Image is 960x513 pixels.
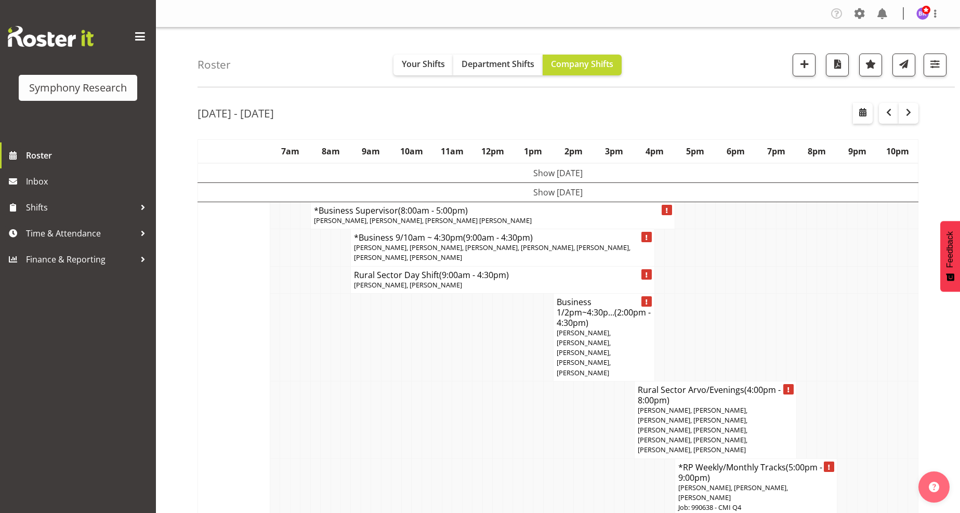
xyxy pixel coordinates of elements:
h4: Rural Sector Day Shift [354,270,651,280]
th: 3pm [594,140,635,164]
span: (5:00pm - 9:00pm) [678,462,822,483]
h4: *Business Supervisor [314,205,672,216]
td: Show [DATE] [198,183,918,202]
th: 7pm [756,140,796,164]
th: 8pm [796,140,837,164]
th: 2pm [554,140,594,164]
button: Feedback - Show survey [940,221,960,292]
h4: Rural Sector Arvo/Evenings [638,385,793,405]
button: Highlight an important date within the roster. [859,54,882,76]
th: 10am [391,140,432,164]
button: Your Shifts [393,55,453,75]
th: 7am [270,140,310,164]
th: 8am [310,140,351,164]
button: Filter Shifts [924,54,946,76]
th: 4pm [635,140,675,164]
h4: Business 1/2pm~4:30p... [557,297,651,328]
span: Roster [26,148,151,163]
img: Rosterit website logo [8,26,94,47]
button: Send a list of all shifts for the selected filtered period to all rostered employees. [892,54,915,76]
h2: [DATE] - [DATE] [198,107,274,120]
img: help-xxl-2.png [929,482,939,492]
span: (4:00pm - 8:00pm) [638,384,781,406]
td: Show [DATE] [198,163,918,183]
button: Download a PDF of the roster according to the set date range. [826,54,849,76]
span: [PERSON_NAME], [PERSON_NAME], [PERSON_NAME], [PERSON_NAME], [PERSON_NAME], [PERSON_NAME], [PERSON... [638,405,747,455]
div: Symphony Research [29,80,127,96]
h4: *RP Weekly/Monthly Tracks [678,462,834,483]
p: Job: 990638 - CMI Q4 [678,503,834,512]
span: Finance & Reporting [26,252,135,267]
th: 10pm [877,140,918,164]
span: Inbox [26,174,151,189]
th: 11am [432,140,472,164]
span: Shifts [26,200,135,215]
span: [PERSON_NAME], [PERSON_NAME], [PERSON_NAME] [PERSON_NAME] [314,216,532,225]
th: 9am [351,140,391,164]
span: [PERSON_NAME], [PERSON_NAME] [354,280,462,290]
th: 12pm [472,140,513,164]
th: 5pm [675,140,715,164]
button: Select a specific date within the roster. [853,103,873,124]
span: Time & Attendance [26,226,135,241]
button: Department Shifts [453,55,543,75]
th: 6pm [715,140,756,164]
span: (9:00am - 4:30pm) [463,232,533,243]
button: Company Shifts [543,55,622,75]
h4: *Business 9/10am ~ 4:30pm [354,232,651,243]
button: Add a new shift [793,54,816,76]
th: 1pm [513,140,554,164]
span: Your Shifts [402,58,445,70]
h4: Roster [198,59,231,71]
span: [PERSON_NAME], [PERSON_NAME], [PERSON_NAME], [PERSON_NAME], [PERSON_NAME] [557,328,611,377]
span: (2:00pm - 4:30pm) [557,307,651,328]
span: Company Shifts [551,58,613,70]
img: bhavik-kanna1260.jpg [916,7,929,20]
th: 9pm [837,140,877,164]
span: [PERSON_NAME], [PERSON_NAME], [PERSON_NAME] [678,483,788,502]
span: (8:00am - 5:00pm) [398,205,468,216]
span: [PERSON_NAME], [PERSON_NAME], [PERSON_NAME], [PERSON_NAME], [PERSON_NAME], [PERSON_NAME], [PERSON... [354,243,630,262]
span: Feedback [945,231,955,268]
span: Department Shifts [462,58,534,70]
span: (9:00am - 4:30pm) [439,269,509,281]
